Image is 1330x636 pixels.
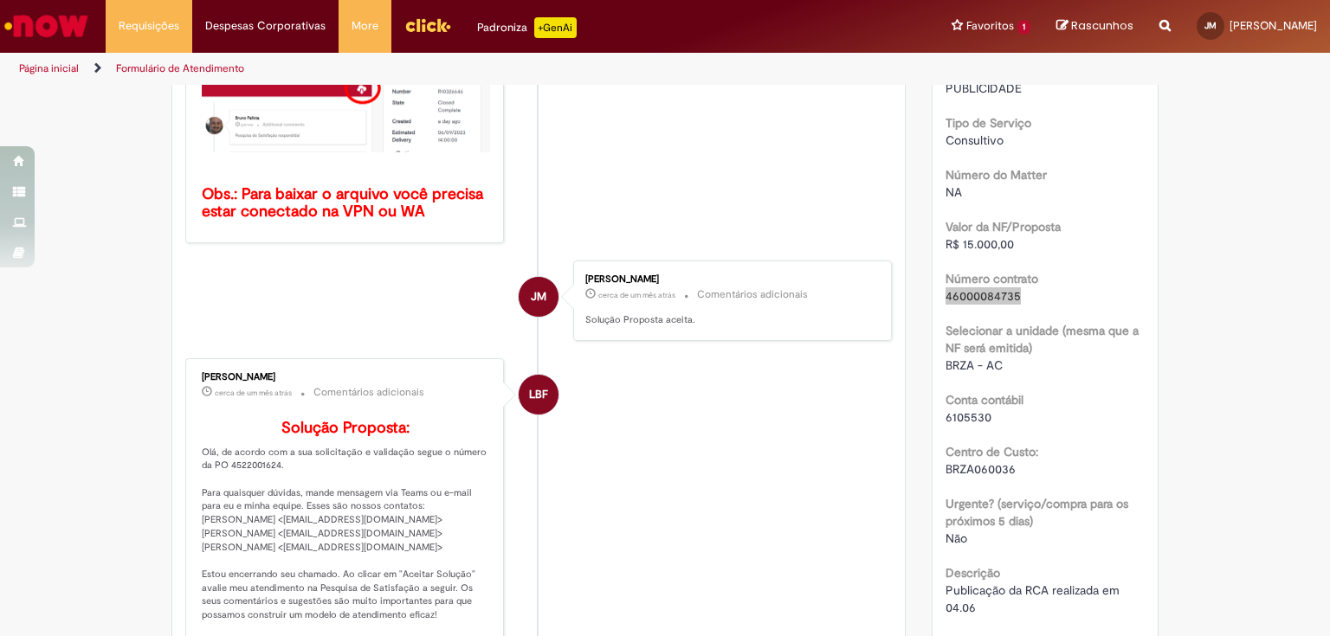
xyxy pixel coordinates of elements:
div: [PERSON_NAME] [202,372,490,382]
time: 15/07/2025 17:10:54 [215,388,292,398]
div: Juliana Mainardi De Meneses [519,277,558,317]
b: Centro de Custo: [946,444,1038,459]
b: Valor da NF/Proposta [946,219,1061,234]
b: Selecionar a unidade (mesma que a NF será emitida) [946,323,1139,356]
span: LBF [529,374,548,415]
b: Urgente? (serviço/compra para os próximos 5 dias) [946,496,1128,529]
time: 18/07/2025 10:19:17 [598,290,675,300]
small: Comentários adicionais [313,385,424,400]
a: Formulário de Atendimento [116,61,244,75]
ul: Trilhas de página [13,53,874,85]
span: Publicação da RCA realizada em 04.06 [946,582,1123,615]
p: Solução Proposta aceita. [585,313,874,327]
span: 46000084735 [946,288,1021,304]
span: cerca de um mês atrás [215,388,292,398]
span: cerca de um mês atrás [598,290,675,300]
span: JM [1204,20,1217,31]
img: click_logo_yellow_360x200.png [404,12,451,38]
span: Despesas Corporativas [205,17,326,35]
img: ServiceNow [2,9,91,43]
span: BRZA - AC [946,357,1003,373]
span: [PERSON_NAME] [1230,18,1317,33]
a: Rascunhos [1056,18,1133,35]
span: Consultivo [946,132,1004,148]
b: Solução Proposta: [281,418,410,438]
b: Tipo de Serviço [946,115,1031,131]
a: Página inicial [19,61,79,75]
span: BRZA060036 [946,461,1016,477]
small: Comentários adicionais [697,287,808,302]
span: 1 [1017,20,1030,35]
b: Número do Matter [946,167,1047,183]
span: JM [531,276,546,318]
b: Descrição [946,565,1000,581]
img: x_mdbda_azure_blob.picture2.png [202,21,490,152]
div: [PERSON_NAME] [585,274,874,285]
span: Rascunhos [1071,17,1133,34]
div: Padroniza [477,17,577,38]
b: Conta contábil [946,392,1023,408]
div: Lenicia Barbosa Freire [519,375,558,414]
span: R$ 15.000,00 [946,236,1014,252]
p: +GenAi [534,17,577,38]
span: Requisições [119,17,179,35]
span: NA [946,184,962,200]
b: Número contrato [946,271,1038,286]
b: Obs.: Para baixar o arquivo você precisa estar conectado na VPN ou WA [202,184,487,222]
span: Não [946,530,967,546]
span: 3052850 - SERV PROPAGANDA E PUBLICIDADE [946,63,1132,96]
span: More [352,17,378,35]
span: 6105530 [946,409,991,425]
span: Favoritos [966,17,1014,35]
